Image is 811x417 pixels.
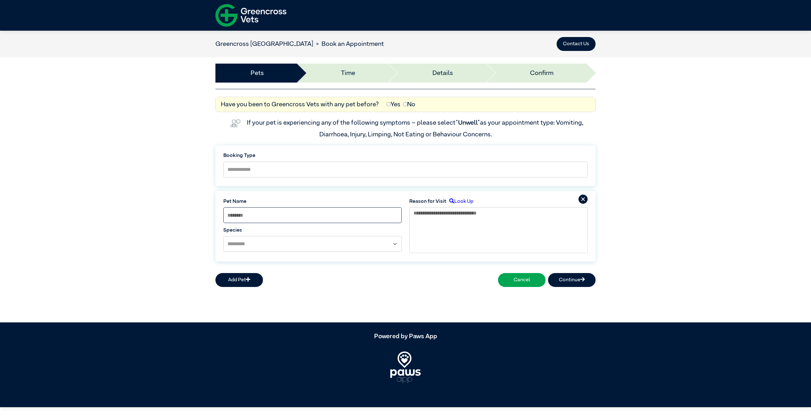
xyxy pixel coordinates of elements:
input: No [403,102,407,106]
li: Book an Appointment [313,39,384,49]
nav: breadcrumb [215,39,384,49]
label: Reason for Visit [409,198,446,205]
label: Booking Type [223,152,588,159]
label: Have you been to Greencross Vets with any pet before? [221,100,379,109]
img: vet [228,117,243,130]
a: Pets [251,68,264,78]
input: Yes [386,102,391,106]
a: Greencross [GEOGRAPHIC_DATA] [215,41,313,47]
button: Continue [548,273,596,287]
button: Cancel [498,273,546,287]
label: Look Up [446,198,473,205]
label: Pet Name [223,198,402,205]
label: If your pet is experiencing any of the following symptoms – please select as your appointment typ... [247,120,584,137]
label: Species [223,227,402,234]
img: f-logo [215,2,286,29]
img: PawsApp [390,352,421,383]
label: No [403,100,415,109]
h5: Powered by Paws App [215,333,596,340]
button: Add Pet [215,273,263,287]
span: “Unwell” [456,120,480,126]
button: Contact Us [557,37,596,51]
label: Yes [386,100,400,109]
